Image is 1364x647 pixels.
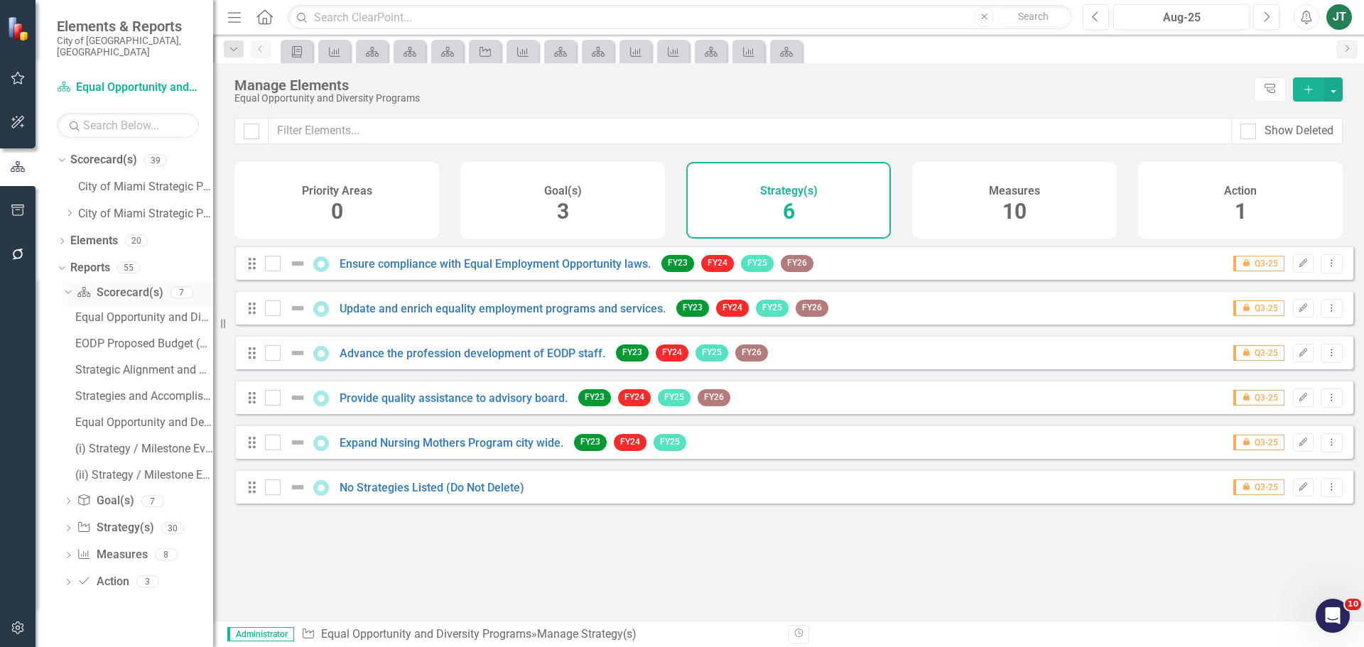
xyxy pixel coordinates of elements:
[616,344,649,361] span: FY23
[75,390,213,403] div: Strategies and Accomplishments
[614,434,646,450] span: FY24
[77,520,153,536] a: Strategy(s)
[1326,4,1352,30] button: JT
[701,255,734,271] span: FY24
[289,344,306,361] img: Not Defined
[618,389,651,406] span: FY24
[125,235,148,247] div: 20
[234,77,1247,93] div: Manage Elements
[578,389,611,406] span: FY23
[1224,185,1257,197] h4: Action
[340,436,563,450] a: Expand Nursing Mothers Program city wide.
[656,344,688,361] span: FY24
[77,574,129,590] a: Action
[289,434,306,451] img: Not Defined
[77,285,163,301] a: Scorecard(s)
[698,389,730,406] span: FY26
[70,260,110,276] a: Reports
[1002,199,1027,224] span: 10
[141,495,164,507] div: 7
[1233,345,1284,361] span: Q3-25
[760,185,818,197] h4: Strategy(s)
[1118,9,1245,26] div: Aug-25
[340,257,651,271] a: Ensure compliance with Equal Employment Opportunity laws.
[574,434,607,450] span: FY23
[783,199,795,224] span: 6
[288,5,1072,30] input: Search ClearPoint...
[658,389,691,406] span: FY25
[289,255,306,272] img: Not Defined
[1345,599,1361,610] span: 10
[57,113,199,138] input: Search Below...
[1233,300,1284,316] span: Q3-25
[136,576,159,588] div: 3
[1018,11,1049,22] span: Search
[72,332,213,354] a: EODP Proposed Budget (Strategic Plans and Performance Measures) FY 2025-26
[70,233,118,249] a: Elements
[321,627,531,641] a: Equal Opportunity and Diversity Programs
[289,389,306,406] img: Not Defined
[544,185,582,197] h4: Goal(s)
[654,434,686,450] span: FY25
[72,437,213,460] a: (i) Strategy / Milestone Evaluation and Recommendations Report
[997,7,1068,27] button: Search
[741,255,774,271] span: FY25
[72,384,213,407] a: Strategies and Accomplishments
[75,442,213,455] div: (i) Strategy / Milestone Evaluation and Recommendations Report
[301,626,778,643] div: » Manage Strategy(s)
[75,311,213,324] div: Equal Opportunity and Diversity Programs
[557,199,569,224] span: 3
[77,547,147,563] a: Measures
[1113,4,1250,30] button: Aug-25
[1233,435,1284,450] span: Q3-25
[340,481,524,494] a: No Strategies Listed (Do Not Delete)
[78,206,213,222] a: City of Miami Strategic Plan (NEW)
[340,302,666,315] a: Update and enrich equality employment programs and services.
[72,463,213,486] a: (ii) Strategy / Milestone Evaluation and Recommendation Report
[75,337,213,350] div: EODP Proposed Budget (Strategic Plans and Performance Measures) FY 2025-26
[7,16,32,41] img: ClearPoint Strategy
[676,300,709,316] span: FY23
[72,411,213,433] a: Equal Opportunity and Development Programs Scorecard Evaluation and Recommendations
[72,305,213,328] a: Equal Opportunity and Diversity Programs
[989,185,1040,197] h4: Measures
[289,300,306,317] img: Not Defined
[1235,199,1247,224] span: 1
[661,255,694,271] span: FY23
[161,522,184,534] div: 30
[70,152,137,168] a: Scorecard(s)
[155,549,178,561] div: 8
[227,627,294,641] span: Administrator
[268,118,1232,144] input: Filter Elements...
[1233,479,1284,495] span: Q3-25
[57,35,199,58] small: City of [GEOGRAPHIC_DATA], [GEOGRAPHIC_DATA]
[117,261,140,273] div: 55
[756,300,789,316] span: FY25
[1316,599,1350,633] iframe: Intercom live chat
[1233,256,1284,271] span: Q3-25
[57,18,199,35] span: Elements & Reports
[72,358,213,381] a: Strategic Alignment and Performance Measures
[234,93,1247,104] div: Equal Opportunity and Diversity Programs
[77,493,134,509] a: Goal(s)
[716,300,749,316] span: FY24
[331,199,343,224] span: 0
[340,347,605,360] a: Advance the profession development of EODP staff.
[1265,123,1333,139] div: Show Deleted
[78,179,213,195] a: City of Miami Strategic Plan
[1233,390,1284,406] span: Q3-25
[75,469,213,482] div: (ii) Strategy / Milestone Evaluation and Recommendation Report
[340,391,568,405] a: Provide quality assistance to advisory board.
[144,154,167,166] div: 39
[781,255,813,271] span: FY26
[735,344,768,361] span: FY26
[75,416,213,429] div: Equal Opportunity and Development Programs Scorecard Evaluation and Recommendations
[796,300,828,316] span: FY26
[289,479,306,496] img: Not Defined
[302,185,372,197] h4: Priority Areas
[75,364,213,376] div: Strategic Alignment and Performance Measures
[57,80,199,96] a: Equal Opportunity and Diversity Programs
[695,344,728,361] span: FY25
[170,286,193,298] div: 7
